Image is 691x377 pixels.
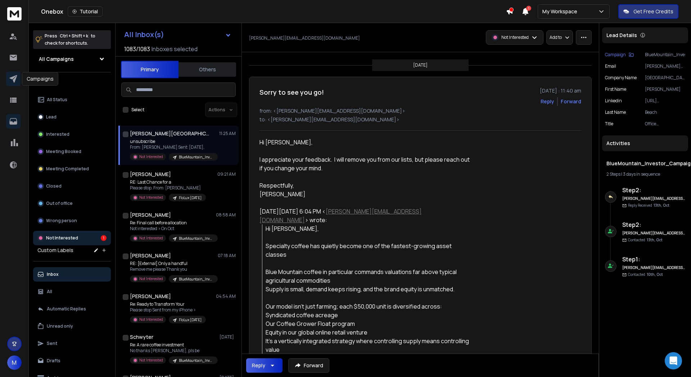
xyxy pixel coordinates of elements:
h1: [PERSON_NAME][GEOGRAPHIC_DATA] [130,130,209,137]
p: Campaign [605,52,626,58]
p: Remove me please Thank you [130,266,216,272]
p: Interested [46,131,69,137]
p: [DATE] : 11:40 am [540,87,581,94]
button: Meeting Completed [33,162,111,176]
h6: [PERSON_NAME][EMAIL_ADDRESS][DOMAIN_NAME] [622,196,685,201]
h1: BlueMountain_Investor_Campaign [606,160,684,167]
h6: Step 2 : [622,186,685,194]
div: Specialty coffee has quietly become one of the fastest-growing asset classes [266,242,470,259]
div: [DATE][DATE] 6:04 PM < > wrote: [259,207,470,224]
button: Out of office [33,196,111,211]
p: BlueMountain_Investor_Campaign [179,236,213,241]
p: Inbox [47,271,59,277]
span: Ctrl + Shift + k [59,32,89,40]
button: Unread only [33,319,111,333]
button: All Campaigns [33,52,111,66]
p: Add to [550,35,562,40]
p: Not Interested [139,154,163,160]
div: [PERSON_NAME] [259,190,470,198]
p: Lead Details [606,32,637,39]
div: Reply [252,362,265,369]
div: Campaigns [22,72,58,86]
h6: Step 1 : [622,255,685,264]
h6: Step 2 : [622,220,685,229]
div: Syndicated coffee acreage [266,311,470,319]
button: Closed [33,179,111,193]
p: Office Manager/Owner [645,121,685,127]
p: Meeting Completed [46,166,89,172]
p: Sent [47,341,57,346]
button: Tutorial [68,6,103,17]
p: [PERSON_NAME][EMAIL_ADDRESS][DOMAIN_NAME] [249,35,360,41]
p: Contacted [628,272,663,277]
button: Not Interested1 [33,231,111,245]
p: unsubscribe [130,139,216,144]
div: Hi [PERSON_NAME], [259,138,470,147]
p: Not Interested [139,195,163,200]
span: 2 Steps [606,171,620,177]
p: Re: Final call before allocation [130,220,216,226]
p: 07:18 AM [218,253,236,259]
p: Reply Received [628,203,669,208]
p: Unread only [47,323,73,329]
p: Company Name [605,75,637,81]
div: Our Coffee Grower Float program [266,319,470,328]
div: Respectfully, [259,181,470,190]
div: Onebox [41,6,506,17]
p: Contacted [628,237,663,243]
button: M [7,355,22,370]
div: Blue Mountain coffee in particular commands valuations far above typical agricultural commodities [266,268,470,285]
p: Re: Ready to Transform Your [130,301,206,307]
p: Not Interested [139,317,163,322]
p: Not Interested [139,235,163,241]
span: 3 days in sequence [623,171,660,177]
button: Campaign [605,52,634,58]
p: All Status [47,97,67,103]
button: Drafts [33,354,111,368]
p: Not interested > On Oct [130,226,216,232]
p: Meeting Booked [46,149,81,154]
button: Automatic Replies [33,302,111,316]
div: Supply is small, demand keeps rising, and the brand equity is unmatched. [266,285,470,293]
span: 13th, Oct [654,203,669,208]
div: 1 [101,235,107,241]
button: Primary [121,61,179,78]
span: 1 [526,6,531,11]
p: Not Interested [139,276,163,282]
button: Reply [541,98,554,105]
h6: [PERSON_NAME][EMAIL_ADDRESS][DOMAIN_NAME] [622,230,685,236]
p: Not Interested [501,35,529,40]
p: Drafts [47,358,60,364]
span: 1083 / 1083 [124,45,150,53]
a: [PERSON_NAME][EMAIL_ADDRESS][DOMAIN_NAME] [259,207,422,224]
div: Hi [PERSON_NAME], [266,224,470,233]
p: Lead [46,114,57,120]
button: Reply [246,358,283,373]
button: Get Free Credits [618,4,678,19]
p: BlueMountain_Investor_Campaign [645,52,685,58]
button: Others [179,62,236,77]
h1: All Campaigns [39,55,74,63]
button: Interested [33,127,111,142]
div: It’s a vertically integrated strategy where controlling supply means controlling value . [266,337,470,363]
h1: [PERSON_NAME] [130,171,171,178]
p: Not Interested [139,358,163,363]
p: Re: A rare coffee investment [130,342,216,348]
h3: Custom Labels [37,247,73,254]
p: 04:54 AM [216,293,236,299]
button: All Inbox(s) [118,27,237,42]
p: [PERSON_NAME][EMAIL_ADDRESS][DOMAIN_NAME] [645,63,685,69]
h3: Filters [33,78,111,88]
p: No thanks [PERSON_NAME], pls be [130,348,216,354]
h1: Schwyter [130,333,153,341]
div: Equity in our global online retail venture [266,328,470,337]
p: from: <[PERSON_NAME][EMAIL_ADDRESS][DOMAIN_NAME]> [259,107,581,115]
p: 11:25 AM [219,131,236,136]
div: | [606,171,684,177]
p: linkedin [605,98,622,104]
p: [URL][DOMAIN_NAME][PERSON_NAME] [645,98,685,104]
p: [DATE] [220,334,236,340]
p: Email [605,63,616,69]
p: BlueMountain_Investor_Campaign [179,358,213,363]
